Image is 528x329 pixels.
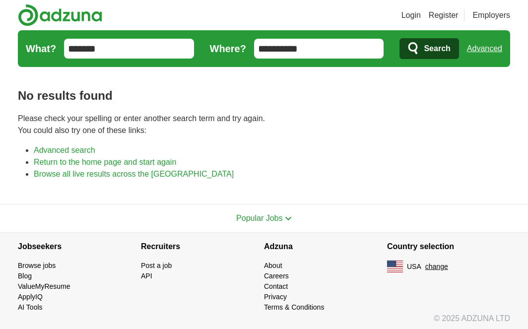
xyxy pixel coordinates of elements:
a: Employers [472,9,510,21]
a: Advanced search [34,146,95,154]
a: About [264,262,282,269]
h1: No results found [18,87,510,105]
button: change [425,262,448,272]
a: Blog [18,272,32,280]
h4: Country selection [387,233,510,261]
button: Search [399,38,459,59]
span: Popular Jobs [236,214,282,222]
img: US flag [387,261,403,272]
label: Where? [210,41,246,56]
a: Browse all live results across the [GEOGRAPHIC_DATA] [34,170,234,178]
a: Careers [264,272,289,280]
label: What? [26,41,56,56]
a: Return to the home page and start again [34,158,176,166]
a: ValueMyResume [18,282,70,290]
span: USA [407,262,421,272]
a: ApplyIQ [18,293,43,301]
a: Privacy [264,293,287,301]
a: AI Tools [18,303,43,311]
a: Register [429,9,459,21]
a: Terms & Conditions [264,303,324,311]
img: toggle icon [285,216,292,221]
a: Contact [264,282,288,290]
a: Advanced [467,39,502,59]
a: API [141,272,152,280]
a: Login [401,9,421,21]
p: Please check your spelling or enter another search term and try again. You could also try one of ... [18,113,510,136]
span: Search [424,39,450,59]
img: Adzuna logo [18,4,102,26]
a: Post a job [141,262,172,269]
a: Browse jobs [18,262,56,269]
